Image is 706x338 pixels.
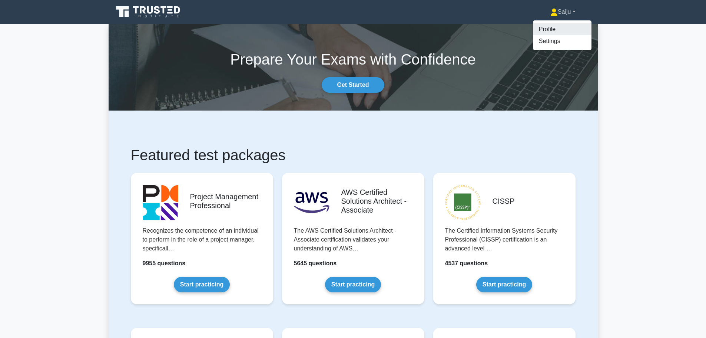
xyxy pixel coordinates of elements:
h1: Featured test packages [131,146,576,164]
a: Start practicing [174,277,230,292]
a: Saiju [533,4,593,19]
a: Get Started [322,77,384,93]
a: Profile [533,23,591,35]
a: Settings [533,35,591,47]
h1: Prepare Your Exams with Confidence [109,50,598,68]
a: Start practicing [325,277,381,292]
ul: Saiju [533,20,592,50]
a: Start practicing [476,277,532,292]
